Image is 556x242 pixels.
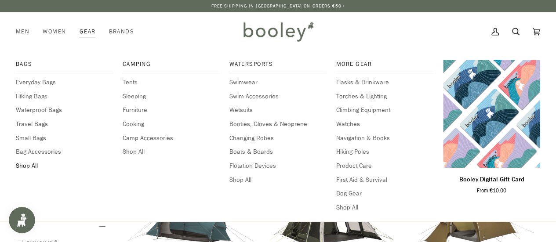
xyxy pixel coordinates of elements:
[211,3,345,10] p: Free Shipping in [GEOGRAPHIC_DATA] on Orders €50+
[43,27,66,36] span: Women
[443,60,540,194] product-grid-item: Booley Digital Gift Card
[36,12,73,51] a: Women
[16,134,113,143] a: Small Bags
[336,105,433,115] a: Climbing Equipment
[16,60,113,69] span: Bags
[16,27,29,36] span: Men
[229,175,327,185] a: Shop All
[443,60,540,168] a: Booley Digital Gift Card
[16,12,36,51] a: Men
[123,134,220,143] a: Camp Accessories
[336,147,433,157] a: Hiking Poles
[229,60,327,73] a: Watersports
[9,207,35,233] iframe: Button to open loyalty program pop-up
[123,147,220,157] a: Shop All
[336,119,433,129] a: Watches
[336,60,433,69] span: More Gear
[229,161,327,171] a: Flotation Devices
[123,60,220,69] span: Camping
[336,92,433,101] a: Torches & Lighting
[336,134,433,143] a: Navigation & Books
[336,175,433,185] a: First Aid & Survival
[16,161,113,171] a: Shop All
[229,60,327,69] span: Watersports
[73,12,102,51] div: Gear Bags Everyday Bags Hiking Bags Waterproof Bags Travel Bags Small Bags Bag Accessories Shop A...
[123,60,220,73] a: Camping
[229,92,327,101] a: Swim Accessories
[109,27,134,36] span: Brands
[16,92,113,101] a: Hiking Bags
[16,147,113,157] a: Bag Accessories
[73,12,102,51] a: Gear
[443,60,540,168] product-grid-item-variant: €10.00
[123,92,220,101] a: Sleeping
[229,105,327,115] a: Wetsuits
[16,105,113,115] a: Waterproof Bags
[123,78,220,87] a: Tents
[16,78,113,87] a: Everyday Bags
[336,203,433,213] a: Shop All
[123,119,220,129] a: Cooking
[229,78,327,87] a: Swimwear
[336,189,433,199] a: Dog Gear
[16,60,113,73] a: Bags
[16,119,113,129] a: Travel Bags
[459,175,524,184] p: Booley Digital Gift Card
[102,12,141,51] a: Brands
[336,161,433,171] a: Product Care
[477,187,506,195] span: From €10.00
[123,105,220,115] a: Furniture
[240,19,316,44] img: Booley
[229,119,327,129] a: Booties, Gloves & Neoprene
[443,171,540,195] a: Booley Digital Gift Card
[336,78,433,87] a: Flasks & Drinkware
[229,134,327,143] a: Changing Robes
[336,60,433,73] a: More Gear
[229,147,327,157] a: Boats & Boards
